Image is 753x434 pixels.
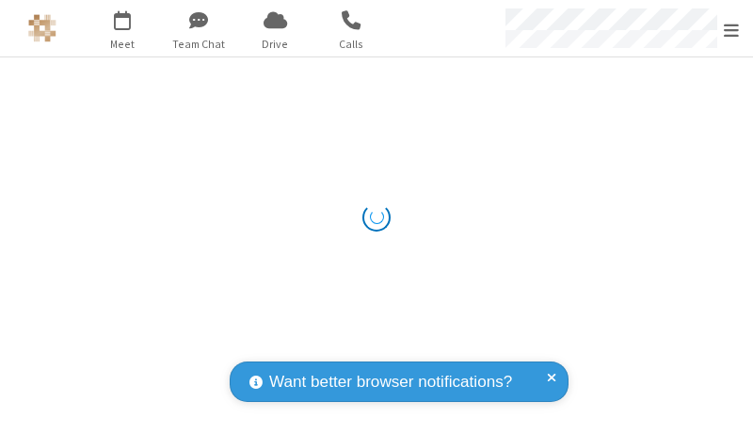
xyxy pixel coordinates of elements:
img: Astra [28,14,56,42]
span: Calls [316,36,387,53]
span: Meet [88,36,158,53]
span: Want better browser notifications? [269,370,512,394]
span: Drive [240,36,311,53]
span: Team Chat [164,36,234,53]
